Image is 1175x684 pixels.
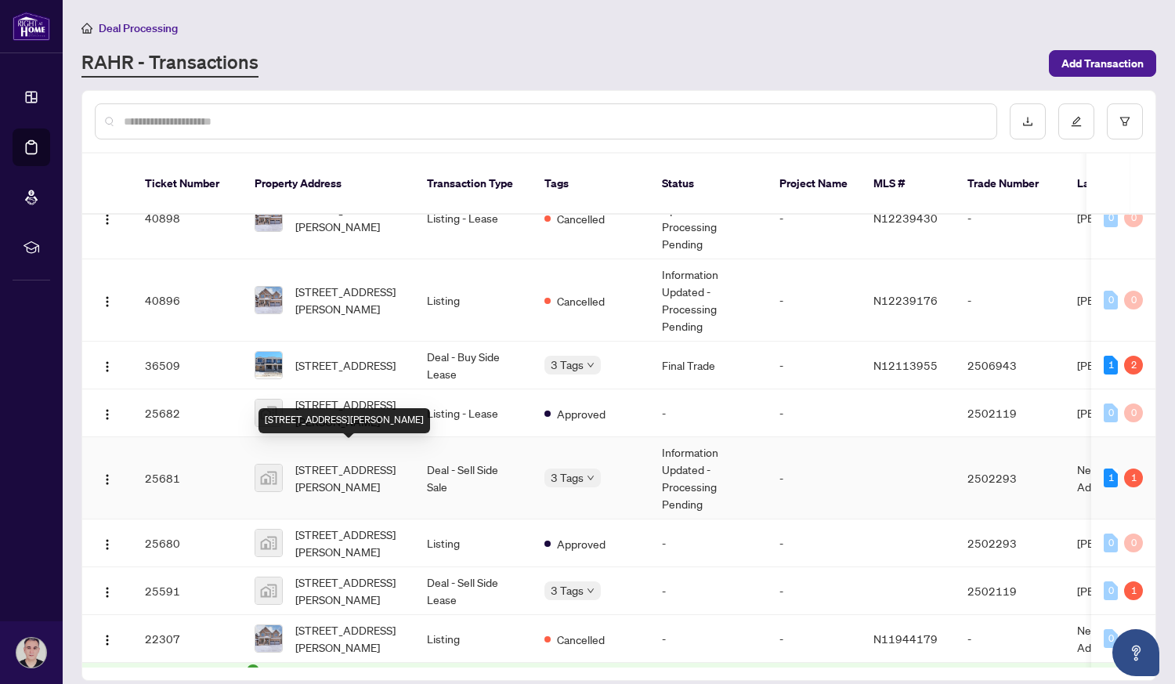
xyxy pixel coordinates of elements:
button: Logo [95,530,120,556]
button: edit [1058,103,1094,139]
button: Logo [95,205,120,230]
span: N12239176 [873,293,938,307]
span: down [587,587,595,595]
button: download [1010,103,1046,139]
td: Information Updated - Processing Pending [649,177,767,259]
th: Transaction Type [414,154,532,215]
img: thumbnail-img [255,530,282,556]
span: down [587,361,595,369]
span: [STREET_ADDRESS][PERSON_NAME] [295,396,402,430]
td: Deal - Buy Side Lease [414,342,532,389]
td: - [649,615,767,663]
img: Logo [101,538,114,551]
span: edit [1071,116,1082,127]
div: 0 [1124,404,1143,422]
th: Ticket Number [132,154,242,215]
td: - [955,615,1065,663]
span: home [81,23,92,34]
td: 40896 [132,259,242,342]
img: thumbnail-img [255,204,282,231]
span: down [587,474,595,482]
th: MLS # [861,154,955,215]
td: - [767,567,861,615]
img: thumbnail-img [255,400,282,426]
td: 25680 [132,519,242,567]
td: - [767,519,861,567]
td: 2502119 [955,567,1065,615]
div: 1 [1104,469,1118,487]
td: - [955,177,1065,259]
th: Status [649,154,767,215]
td: Listing [414,259,532,342]
td: - [767,615,861,663]
img: thumbnail-img [255,465,282,491]
button: Logo [95,626,120,651]
img: Logo [101,473,114,486]
div: [STREET_ADDRESS][PERSON_NAME] [258,408,430,433]
img: Logo [101,586,114,599]
td: - [767,342,861,389]
td: 36509 [132,342,242,389]
div: 0 [1104,208,1118,227]
td: Information Updated - Processing Pending [649,259,767,342]
div: 0 [1104,581,1118,600]
div: 0 [1104,534,1118,552]
td: Listing - Lease [414,389,532,437]
button: Logo [95,353,120,378]
img: thumbnail-img [255,625,282,652]
img: thumbnail-img [255,287,282,313]
div: 0 [1104,629,1118,648]
span: Cancelled [557,292,605,309]
th: Project Name [767,154,861,215]
td: 2502293 [955,519,1065,567]
img: thumbnail-img [255,577,282,604]
span: Approved [557,405,606,422]
td: 40898 [132,177,242,259]
td: - [767,177,861,259]
span: 3 Tags [551,356,584,374]
td: 22307 [132,615,242,663]
div: 2 [1124,356,1143,375]
span: Approved [557,535,606,552]
th: Trade Number [955,154,1065,215]
span: 3 Tags [551,469,584,487]
div: 1 [1104,356,1118,375]
span: check-circle [247,664,259,677]
span: [STREET_ADDRESS][PERSON_NAME] [295,574,402,608]
img: Logo [101,213,114,226]
span: [STREET_ADDRESS][PERSON_NAME] [295,201,402,235]
div: 0 [1124,534,1143,552]
td: - [767,389,861,437]
span: Deal Processing [99,21,178,35]
button: Logo [95,400,120,425]
td: 2502119 [955,389,1065,437]
td: Final Trade [649,342,767,389]
span: 3 Tags [551,581,584,599]
span: filter [1119,116,1130,127]
td: - [767,437,861,519]
span: Cancelled [557,631,605,648]
td: - [649,567,767,615]
td: Deal - Sell Side Lease [414,567,532,615]
span: [STREET_ADDRESS][PERSON_NAME] [295,621,402,656]
img: Logo [101,295,114,308]
td: Listing - Lease [414,177,532,259]
img: Logo [101,360,114,373]
td: Listing [414,519,532,567]
button: Logo [95,288,120,313]
span: Add Transaction [1061,51,1144,76]
span: N11944179 [873,632,938,646]
img: Logo [101,634,114,646]
button: filter [1107,103,1143,139]
div: 0 [1124,208,1143,227]
span: [STREET_ADDRESS] [295,356,396,374]
span: [STREET_ADDRESS][PERSON_NAME] [295,526,402,560]
img: Profile Icon [16,638,46,668]
span: Cancelled [557,210,605,227]
img: logo [13,12,50,41]
span: [STREET_ADDRESS][PERSON_NAME] [295,461,402,495]
th: Tags [532,154,649,215]
td: 25682 [132,389,242,437]
td: 25591 [132,567,242,615]
td: Information Updated - Processing Pending [649,437,767,519]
